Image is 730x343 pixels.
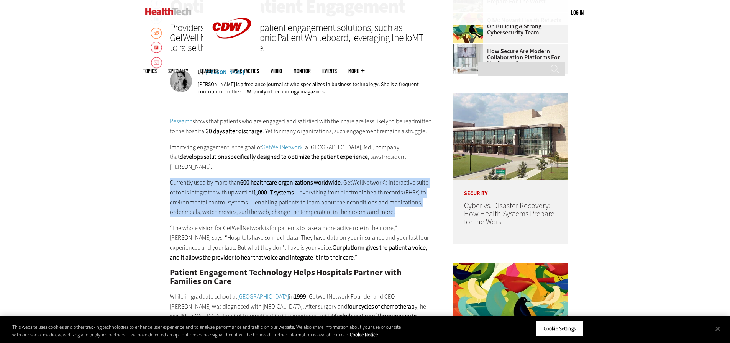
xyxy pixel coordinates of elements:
img: Home [145,8,192,15]
strong: creation [351,312,372,320]
p: “The whole vision for GetWellNetwork is for patients to take a more active role in their care,” [... [170,223,433,262]
strong: four cycles of chemotherap [348,302,415,310]
p: Improving engagement is the goal of , a [GEOGRAPHIC_DATA], Md., company that , says President [PE... [170,142,433,172]
strong: fueled [335,312,351,320]
a: Tips & Tactics [230,68,259,74]
a: [GEOGRAPHIC_DATA] [237,292,289,301]
a: CDW [203,51,261,59]
button: Cookie Settings [536,321,584,337]
a: Log in [571,9,584,16]
a: MonITor [294,68,311,74]
a: Cyber vs. Disaster Recovery: How Health Systems Prepare for the Worst [464,201,554,227]
p: shows that patients who are engaged and satisfied with their care are less likely to be readmitte... [170,116,433,136]
p: Security [453,180,568,196]
a: More information about your privacy [350,332,378,338]
h2: Patient Engagement Technology Helps Hospitals Partner with Families on Care [170,268,433,286]
img: University of Vermont Medical Center’s main campus [453,93,568,180]
span: More [348,68,364,74]
strong: develops solutions specifically designed to optimize the patient experience [180,153,368,161]
strong: 30 days after discharge [206,127,262,135]
a: Features [200,68,218,74]
a: Events [322,68,337,74]
span: Topics [143,68,157,74]
p: While in graduate school at in , GetWellNetwork Founder and CEO [PERSON_NAME] was diagnosed with ... [170,292,433,331]
p: Currently used by more than , GetWellNetwork’s interactive suite of tools integrates with upward ... [170,178,433,217]
img: care team speaks with physician over conference call [453,44,483,74]
a: Video [271,68,282,74]
strong: Our platform gives the patient a voice, and it allows the provider to hear that voice and integra... [170,243,427,261]
strong: 600 healthcare organizations worldwide [240,178,341,186]
button: Close [709,320,726,337]
a: GetWellNetwork [262,143,302,151]
strong: 1999 [294,292,306,301]
a: Research [170,117,192,125]
span: Specialty [168,68,188,74]
p: [PERSON_NAME] is a freelance journalist who specializes in business technology. She is a frequent... [198,81,433,95]
strong: 1,000 IT systems [253,188,294,196]
div: User menu [571,8,584,16]
div: This website uses cookies and other tracking technologies to enhance user experience and to analy... [12,323,402,338]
